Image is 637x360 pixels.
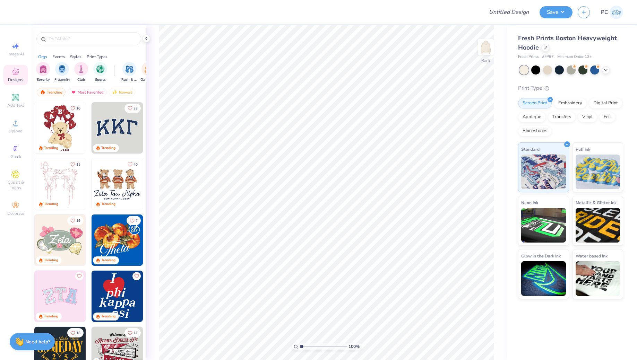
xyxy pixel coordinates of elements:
div: Embroidery [554,98,587,108]
div: Digital Print [589,98,622,108]
span: Neon Ink [521,199,538,206]
span: Metallic & Glitter Ink [576,199,617,206]
div: Print Types [87,54,107,60]
span: Fresh Prints [518,54,539,60]
div: Rhinestones [518,126,552,136]
img: 9980f5e8-e6a1-4b4a-8839-2b0e9349023c [34,271,86,322]
img: edfb13fc-0e43-44eb-bea2-bf7fc0dd67f9 [143,102,194,153]
span: 40 [134,163,138,166]
img: Fraternity Image [58,65,66,73]
button: Like [67,104,84,113]
button: Like [127,216,141,225]
span: Standard [521,146,540,153]
button: Like [132,272,141,280]
button: Like [67,216,84,225]
div: filter for Club [74,62,88,82]
div: filter for Game Day [140,62,156,82]
img: Game Day Image [145,65,153,73]
span: Fresh Prints Boston Heavyweight Hoodie [518,34,617,52]
span: Clipart & logos [3,179,28,191]
input: Untitled Design [483,5,534,19]
div: Trending [101,258,115,263]
span: 11 [134,331,138,335]
span: Minimum Order: 12 + [557,54,592,60]
button: filter button [36,62,50,82]
img: Back [479,40,493,54]
button: Like [124,160,141,169]
img: Rush & Bid Image [126,65,134,73]
img: 010ceb09-c6fc-40d9-b71e-e3f087f73ee6 [34,214,86,266]
span: 18 [76,331,80,335]
div: filter for Sorority [36,62,50,82]
div: Trending [44,258,58,263]
img: trending.gif [40,90,45,95]
span: Decorate [7,211,24,216]
span: Rush & Bid [121,77,137,82]
span: 100 % [348,343,360,350]
div: filter for Sports [93,62,107,82]
img: e74243e0-e378-47aa-a400-bc6bcb25063a [86,102,137,153]
div: Trending [44,314,58,319]
div: Trending [37,88,66,96]
span: 7 [136,219,138,222]
span: PC [601,8,608,16]
div: Screen Print [518,98,552,108]
img: Puff Ink [576,155,620,189]
div: Trending [101,146,115,151]
span: Image AI [8,51,24,57]
span: 33 [134,107,138,110]
div: Newest [109,88,135,96]
img: Pema Choden Lama [610,6,623,19]
img: 5ee11766-d822-42f5-ad4e-763472bf8dcf [86,271,137,322]
span: 10 [76,107,80,110]
div: Orgs [38,54,47,60]
div: Trending [101,202,115,207]
button: filter button [140,62,156,82]
span: Greek [10,154,21,159]
img: Standard [521,155,566,189]
div: Trending [44,202,58,207]
div: Trending [101,314,115,319]
span: Club [77,77,85,82]
div: Foil [599,112,616,122]
span: Fraternity [54,77,70,82]
img: Water based Ink [576,261,620,296]
div: filter for Fraternity [54,62,70,82]
img: 8659caeb-cee5-4a4c-bd29-52ea2f761d42 [92,214,143,266]
button: Like [75,272,84,280]
div: Print Type [518,84,623,92]
img: most_fav.gif [71,90,76,95]
button: filter button [54,62,70,82]
button: filter button [93,62,107,82]
div: Styles [70,54,81,60]
span: Designs [8,77,23,82]
img: Club Image [77,65,85,73]
span: Glow in the Dark Ink [521,252,561,260]
img: d12a98c7-f0f7-4345-bf3a-b9f1b718b86e [86,158,137,210]
button: filter button [121,62,137,82]
img: d6d5c6c6-9b9a-4053-be8a-bdf4bacb006d [86,214,137,266]
input: Try "Alpha" [48,35,137,42]
button: filter button [74,62,88,82]
span: Add Text [7,103,24,108]
img: a3be6b59-b000-4a72-aad0-0c575b892a6b [92,158,143,210]
img: d12c9beb-9502-45c7-ae94-40b97fdd6040 [143,158,194,210]
img: Sorority Image [39,65,47,73]
strong: Need help? [25,339,50,345]
button: Like [124,104,141,113]
img: Sports Image [96,65,104,73]
img: 83dda5b0-2158-48ca-832c-f6b4ef4c4536 [34,158,86,210]
img: Neon Ink [521,208,566,243]
div: Vinyl [578,112,597,122]
button: Like [124,328,141,337]
a: PC [601,6,623,19]
span: # FP87 [542,54,554,60]
span: Upload [9,128,23,134]
div: Back [481,58,490,64]
img: f6158eb7-cc5b-49f7-a0db-65a8f5223f4c [92,271,143,322]
span: Puff Ink [576,146,590,153]
button: Save [540,6,573,18]
button: Like [67,160,84,169]
img: f22b6edb-555b-47a9-89ed-0dd391bfae4f [143,214,194,266]
img: Newest.gif [112,90,118,95]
